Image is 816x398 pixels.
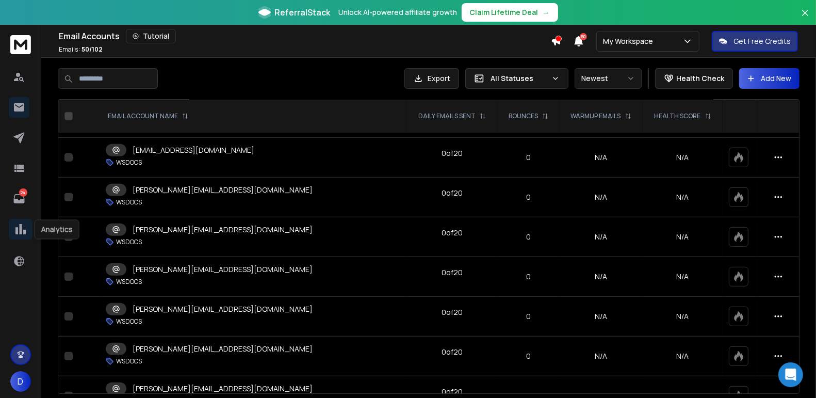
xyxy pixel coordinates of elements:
p: N/A [649,272,716,282]
p: N/A [649,152,716,163]
p: 24 [19,188,27,197]
td: N/A [559,178,643,217]
p: BOUNCES [509,112,538,120]
td: N/A [559,337,643,376]
button: Add New [739,68,799,89]
p: My Workspace [603,36,657,46]
p: 0 [504,311,553,322]
div: 0 of 20 [442,267,463,278]
button: Export [404,68,459,89]
button: Get Free Credits [712,31,798,52]
p: 0 [504,272,553,282]
p: 0 [504,152,553,163]
button: D [10,371,31,392]
div: 0 of 20 [442,188,463,198]
div: 0 of 20 [442,347,463,357]
button: Tutorial [126,29,176,43]
button: Newest [575,68,642,89]
p: 0 [504,232,553,242]
p: Health Check [676,73,724,84]
td: N/A [559,138,643,178]
button: Health Check [655,68,733,89]
p: DAILY EMAILS SENT [418,112,476,120]
div: 0 of 20 [442,228,463,238]
p: N/A [649,192,716,202]
p: HEALTH SCORE [655,112,701,120]
span: ReferralStack [275,6,331,19]
p: WSDOCS [116,198,142,206]
p: All Statuses [491,73,547,84]
div: 0 of 20 [442,387,463,397]
p: Unlock AI-powered affiliate growth [339,7,458,18]
p: WSDOCS [116,238,142,246]
p: Emails : [59,45,103,54]
span: → [543,7,550,18]
p: N/A [649,232,716,242]
p: WSDOCS [116,317,142,326]
span: 50 [580,33,587,40]
p: Get Free Credits [733,36,791,46]
p: WSDOCS [116,278,142,286]
p: 0 [504,192,553,202]
p: WARMUP EMAILS [571,112,621,120]
button: Close banner [798,6,812,31]
div: Open Intercom Messenger [778,362,803,387]
div: 0 of 20 [442,148,463,158]
p: [PERSON_NAME][EMAIL_ADDRESS][DOMAIN_NAME] [133,185,313,195]
p: N/A [649,311,716,322]
p: WSDOCS [116,357,142,365]
p: [PERSON_NAME][EMAIL_ADDRESS][DOMAIN_NAME] [133,225,313,235]
button: Claim Lifetime Deal→ [462,3,558,22]
a: 24 [9,188,29,209]
td: N/A [559,257,643,297]
span: 50 / 102 [81,45,103,54]
p: [PERSON_NAME][EMAIL_ADDRESS][DOMAIN_NAME] [133,304,313,314]
div: Email Accounts [59,29,551,43]
p: 0 [504,351,553,361]
p: [PERSON_NAME][EMAIL_ADDRESS][DOMAIN_NAME] [133,384,313,394]
td: N/A [559,217,643,257]
p: WSDOCS [116,158,142,167]
p: N/A [649,351,716,361]
p: [EMAIL_ADDRESS][DOMAIN_NAME] [133,145,254,155]
div: EMAIL ACCOUNT NAME [108,112,188,120]
div: 0 of 20 [442,307,463,317]
div: Analytics [35,220,79,240]
p: [PERSON_NAME][EMAIL_ADDRESS][DOMAIN_NAME] [133,264,313,275]
td: N/A [559,297,643,337]
p: [PERSON_NAME][EMAIL_ADDRESS][DOMAIN_NAME] [133,344,313,354]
